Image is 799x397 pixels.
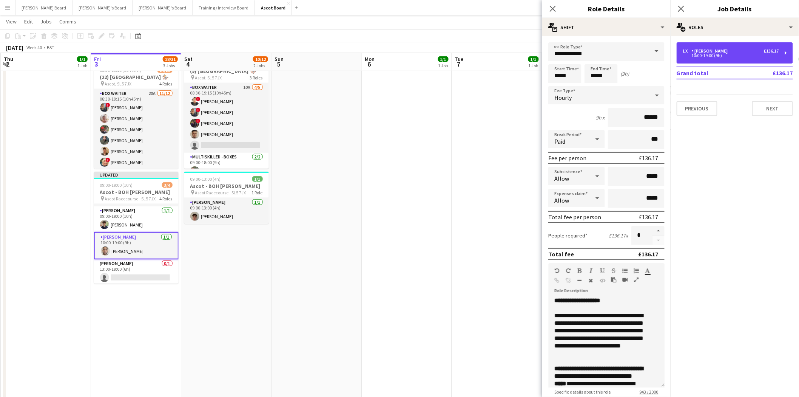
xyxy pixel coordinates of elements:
span: 1 Role [252,190,263,195]
div: Shift [542,18,671,36]
span: 5 [273,60,284,68]
button: Clear Formatting [588,278,594,284]
button: Redo [566,268,571,274]
button: Fullscreen [634,277,639,283]
app-card-role: [PERSON_NAME]1/110:00-19:00 (9h)[PERSON_NAME] [94,232,179,259]
span: Thu [4,56,13,62]
div: 1 Job [529,63,538,68]
button: Bold [577,268,582,274]
button: [PERSON_NAME] Board [15,0,72,15]
button: Undo [554,268,560,274]
button: Horizontal Line [577,278,582,284]
span: 7 [454,60,464,68]
div: Total fee per person [548,213,601,221]
a: Comms [56,17,79,26]
span: Sun [275,56,284,62]
div: 10:00-19:00 (9h) [683,54,779,57]
div: 2 Jobs [253,63,268,68]
div: 3 Jobs [163,63,177,68]
app-job-card: In progress08:30-19:15 (10h45m)24/26(22) [GEOGRAPHIC_DATA] 🏇🏼 Ascot, SL5 7JX4 RolesBOX Waiter20A1... [94,57,179,169]
div: £136.17 [639,154,659,162]
div: Total fee [548,250,574,258]
div: Fee per person [548,154,586,162]
div: Updated [94,172,179,178]
button: Ordered List [634,268,639,274]
div: [DATE] [6,44,23,51]
span: Tue [455,56,464,62]
span: 28/31 [163,56,178,62]
div: [PERSON_NAME] [692,48,731,54]
button: Underline [600,268,605,274]
span: 1/1 [438,56,449,62]
app-job-card: Updated09:00-19:00 (10h)3/4Ascot - BOH [PERSON_NAME] Ascot Racecourse - SL5 7JX4 Roles[PERSON_NAM... [94,172,179,284]
app-card-role: BOX Waiter20A11/1208:30-19:15 (10h45m)![PERSON_NAME][PERSON_NAME][PERSON_NAME][PERSON_NAME][PERSO... [94,89,179,236]
div: £136.17 [764,48,779,54]
div: £136.17 [639,250,659,258]
a: Jobs [37,17,55,26]
span: Allow [554,197,569,204]
div: (9h) [621,70,629,77]
span: 3/4 [162,182,173,188]
a: Edit [21,17,36,26]
span: ! [196,108,201,112]
span: 09:00-13:00 (4h) [190,176,221,182]
span: Sat [184,56,193,62]
a: View [3,17,20,26]
div: 9h x [596,114,605,121]
div: BST [47,45,54,50]
button: Previous [677,101,717,116]
span: Ascot Racecourse - SL5 7JX [105,196,156,202]
span: 2 [3,60,13,68]
span: Specific details about this role [548,389,617,395]
app-card-role: [PERSON_NAME]0/113:00-19:00 (6h) [94,259,179,285]
button: Italic [588,268,594,274]
span: ! [106,103,110,107]
button: Unordered List [622,268,628,274]
tcxspan: Call 943 / 2000 via 3CX [640,389,659,395]
span: Allow [554,175,569,182]
div: 1 Job [438,63,448,68]
app-job-card: 09:00-13:00 (4h)1/1Ascot - BOH [PERSON_NAME] Ascot Racecourse - SL5 7JX1 Role[PERSON_NAME]1/109:0... [184,172,269,224]
td: £136.17 [748,67,793,79]
span: ! [196,97,201,101]
span: Mon [365,56,375,62]
app-card-role: Multiskilled - Boxes2/209:00-18:00 (9h)[PERSON_NAME] [184,153,269,189]
span: Comms [59,18,76,25]
span: 6 [364,60,375,68]
button: Insert video [622,277,628,283]
span: Paid [554,138,565,145]
span: ! [106,158,110,162]
span: Fri [94,56,101,62]
app-card-role: [PERSON_NAME]1/109:00-13:00 (4h)[PERSON_NAME] [184,198,269,224]
button: Training / Interview Board [193,0,255,15]
span: Ascot, SL5 7JX [195,75,222,81]
div: 08:30-19:15 (10h45m)9/11(9) [GEOGRAPHIC_DATA] 🏇🏼 Ascot, SL5 7JX3 RolesBOX Waiter10A4/508:30-19:15... [184,57,269,169]
span: 4 Roles [160,81,173,87]
span: Ascot, SL5 7JX [105,81,132,87]
span: Week 40 [25,45,44,50]
span: 4 [183,60,193,68]
button: Text Color [645,268,650,274]
span: 1/1 [77,56,88,62]
app-card-role: BOX Waiter10A4/508:30-19:15 (10h45m)![PERSON_NAME]![PERSON_NAME]![PERSON_NAME][PERSON_NAME] [184,83,269,153]
span: 10/12 [253,56,268,62]
h3: (22) [GEOGRAPHIC_DATA] 🏇🏼 [94,74,179,81]
td: Grand total [677,67,748,79]
span: View [6,18,17,25]
div: Roles [671,18,799,36]
span: 3 [93,60,101,68]
button: [PERSON_NAME]'s Board [72,0,133,15]
app-card-role: [PERSON_NAME]1/109:00-19:00 (10h)[PERSON_NAME] [94,206,179,232]
span: ! [196,119,201,123]
span: 4 Roles [160,196,173,202]
span: Edit [24,18,33,25]
button: Paste as plain text [611,277,616,283]
span: Ascot Racecourse - SL5 7JX [195,190,246,195]
span: 09:00-19:00 (10h) [100,182,133,188]
div: £136.17 x [609,232,628,239]
span: 3 Roles [250,75,263,81]
button: Strikethrough [611,268,616,274]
